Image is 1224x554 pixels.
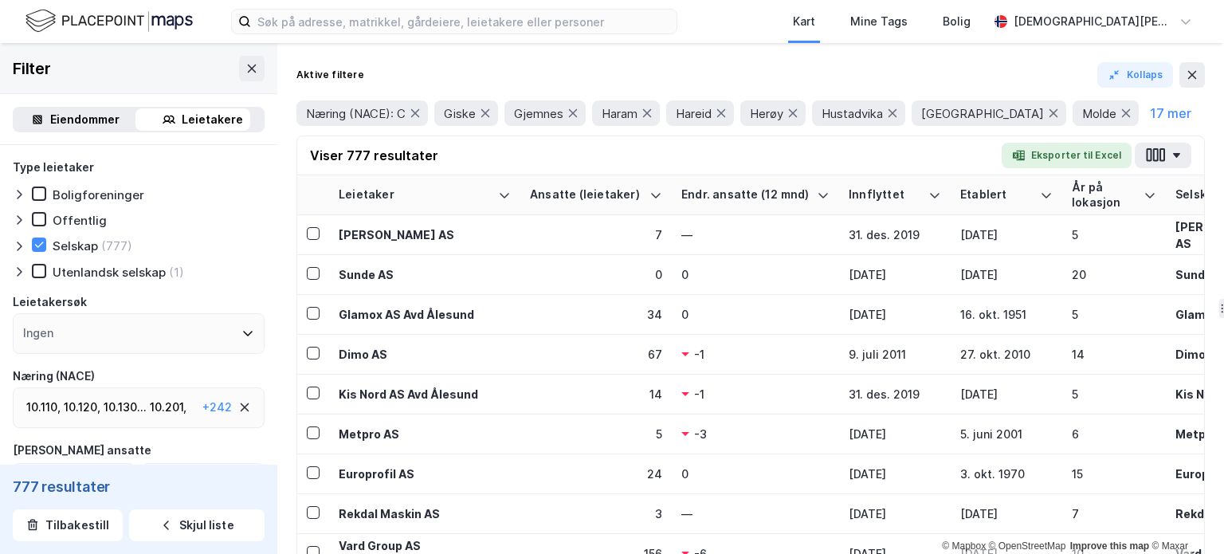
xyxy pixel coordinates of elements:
button: Eksporter til Excel [1002,143,1132,168]
a: Mapbox [942,540,986,552]
div: Dimo AS [339,346,511,363]
div: Type leietaker [13,158,94,177]
div: Metpro AS [339,426,511,442]
div: Offentlig [53,213,107,228]
div: 0 [530,266,662,283]
div: Leietaker [339,187,492,202]
div: 5 [530,426,662,442]
div: Endr. ansatte (12 mnd) [681,187,810,202]
iframe: Chat Widget [1144,477,1224,554]
button: Tilbakestill [13,509,123,541]
div: Utenlandsk selskap [53,265,166,280]
div: 7 [530,226,662,243]
div: Europrofil AS [339,466,511,482]
div: — [681,226,830,243]
div: Rekdal Maskin AS [339,505,511,522]
div: [DATE] [849,466,941,482]
div: 10.130 ... [104,398,147,417]
div: 7 [1072,505,1156,522]
div: (777) [101,238,132,253]
div: Boligforeninger [53,187,144,202]
div: 14 [530,386,662,403]
div: 5 [1072,226,1156,243]
span: Giske [444,106,476,121]
div: 777 resultater [13,477,265,497]
div: 3 [530,505,662,522]
div: Leietakersøk [13,293,87,312]
div: -1 [694,346,704,363]
div: År på lokasjon [1072,180,1137,210]
div: Sunde AS [339,266,511,283]
div: 5 [1072,386,1156,403]
div: Etablert [960,187,1034,202]
div: 3. okt. 1970 [960,466,1053,482]
div: Bolig [943,12,971,31]
span: Hareid [676,106,712,121]
a: OpenStreetMap [989,540,1066,552]
div: 0 [681,306,830,323]
div: Kis Nord AS Avd Ålesund [339,386,511,403]
div: Selskap [53,238,98,253]
div: 9. juli 2011 [849,346,941,363]
div: 34 [530,306,662,323]
div: (1) [169,265,184,280]
span: Molde [1082,106,1116,121]
div: [PERSON_NAME] ansatte [13,441,151,460]
div: 0 [681,266,830,283]
div: [DATE] [849,426,941,442]
span: Gjemnes [514,106,563,121]
div: Eiendommer [50,110,120,129]
span: Herøy [750,106,783,121]
div: 10.110 , [26,398,61,417]
div: [PERSON_NAME] AS [339,226,511,243]
div: -1 [694,386,704,403]
span: Hustadvika [822,106,883,121]
div: Kontrollprogram for chat [1144,477,1224,554]
div: Kart [793,12,815,31]
input: Til 1 128 [143,464,264,488]
img: logo.f888ab2527a4732fd821a326f86c7f29.svg [25,7,193,35]
div: 24 [530,466,662,482]
button: Skjul liste [129,509,265,541]
div: 67 [530,346,662,363]
div: 14 [1072,346,1156,363]
div: 10.201 , [150,398,186,417]
div: 6 [1072,426,1156,442]
button: Kollaps [1097,62,1173,88]
div: 10.120 , [64,398,100,417]
a: Improve this map [1070,540,1149,552]
div: Ingen [23,324,53,343]
div: 0 [681,466,830,482]
div: 31. des. 2019 [849,386,941,403]
div: 20 [1072,266,1156,283]
div: [DATE] [849,306,941,323]
div: [DATE] [960,266,1053,283]
div: 27. okt. 2010 [960,346,1053,363]
div: 15 [1072,466,1156,482]
span: Næring (NACE): C [306,106,406,121]
div: Glamox AS Avd Ålesund [339,306,511,323]
span: [GEOGRAPHIC_DATA] [921,106,1044,121]
input: Søk på adresse, matrikkel, gårdeiere, leietakere eller personer [251,10,677,33]
div: + 242 [202,398,232,417]
div: Næring (NACE) [13,367,95,386]
span: Haram [602,106,637,121]
div: Leietakere [182,110,243,129]
div: [DEMOGRAPHIC_DATA][PERSON_NAME] [1014,12,1173,31]
div: [DATE] [960,505,1053,522]
div: Innflyttet [849,187,922,202]
div: 5. juni 2001 [960,426,1053,442]
div: — [681,505,830,522]
div: [DATE] [849,266,941,283]
div: -3 [694,426,707,442]
div: Aktive filtere [296,69,364,81]
div: 5 [1072,306,1156,323]
input: Fra [14,464,135,488]
div: [DATE] [960,386,1053,403]
div: Ansatte (leietaker) [530,187,643,202]
div: 31. des. 2019 [849,226,941,243]
div: Mine Tags [850,12,908,31]
div: Viser 777 resultater [310,146,438,165]
div: [DATE] [960,226,1053,243]
div: Filter [13,56,51,81]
